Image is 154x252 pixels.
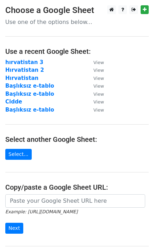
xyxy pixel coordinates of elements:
[86,91,104,97] a: View
[86,59,104,65] a: View
[86,107,104,113] a: View
[86,75,104,81] a: View
[93,76,104,81] small: View
[5,75,38,81] a: Hırvatistan
[93,60,104,65] small: View
[5,67,44,73] a: Hırvatistan 2
[93,107,104,113] small: View
[93,83,104,89] small: View
[5,223,23,234] input: Next
[5,5,149,15] h3: Choose a Google Sheet
[5,83,54,89] a: Başlıksız e-tablo
[5,183,149,191] h4: Copy/paste a Google Sheet URL:
[86,99,104,105] a: View
[5,135,149,144] h4: Select another Google Sheet:
[86,83,104,89] a: View
[93,92,104,97] small: View
[5,194,145,208] input: Paste your Google Sheet URL here
[93,68,104,73] small: View
[93,99,104,105] small: View
[5,91,54,97] a: Başlıksız e-tablo
[5,18,149,26] p: Use one of the options below...
[5,209,78,214] small: Example: [URL][DOMAIN_NAME]
[5,59,43,65] a: hırvatistan 3
[5,47,149,56] h4: Use a recent Google Sheet:
[5,149,32,160] a: Select...
[5,107,54,113] a: Başlıksız e-tablo
[5,99,22,105] a: Cidde
[86,67,104,73] a: View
